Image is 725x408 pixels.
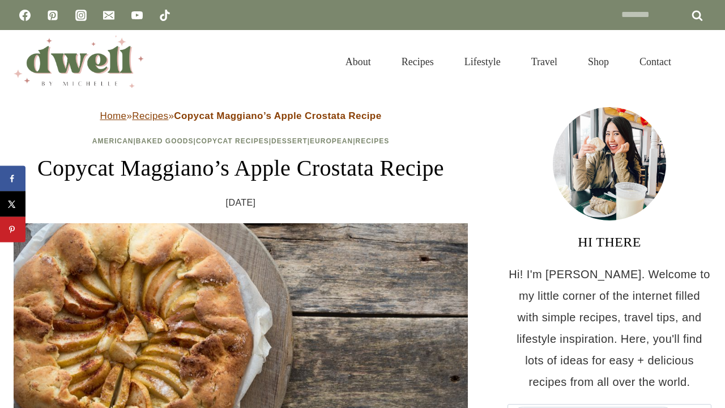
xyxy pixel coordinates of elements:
h1: Copycat Maggiano’s Apple Crostata Recipe [14,151,468,185]
a: Email [97,4,120,27]
strong: Copycat Maggiano’s Apple Crostata Recipe [174,110,381,121]
a: Home [100,110,126,121]
a: Recipes [386,42,449,82]
img: DWELL by michelle [14,36,144,88]
nav: Primary Navigation [330,42,686,82]
a: Recipes [355,137,389,145]
p: Hi! I'm [PERSON_NAME]. Welcome to my little corner of the internet filled with simple recipes, tr... [507,263,711,393]
a: European [310,137,353,145]
a: Instagram [70,4,92,27]
a: Shop [573,42,624,82]
a: American [92,137,134,145]
a: YouTube [126,4,148,27]
a: Lifestyle [449,42,516,82]
a: Pinterest [41,4,64,27]
a: Dessert [271,137,308,145]
a: Contact [624,42,686,82]
h3: HI THERE [507,232,711,252]
a: Recipes [132,110,168,121]
a: Facebook [14,4,36,27]
a: TikTok [153,4,176,27]
a: About [330,42,386,82]
a: Copycat Recipes [196,137,269,145]
time: [DATE] [226,194,256,211]
a: Baked Goods [136,137,194,145]
span: » » [100,110,381,121]
span: | | | | | [92,137,389,145]
button: View Search Form [692,52,711,71]
a: Travel [516,42,573,82]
